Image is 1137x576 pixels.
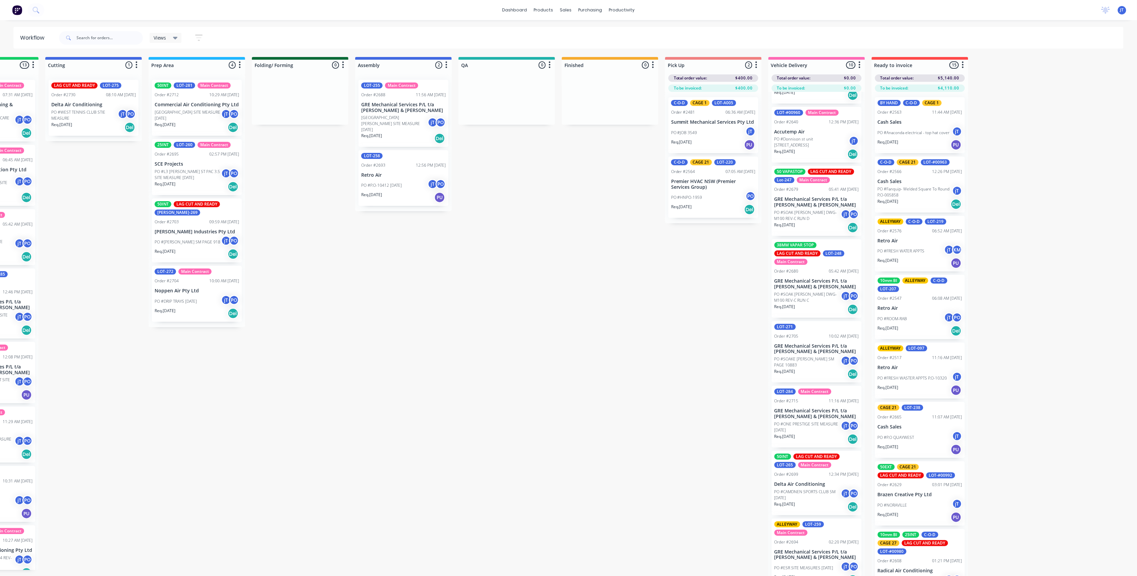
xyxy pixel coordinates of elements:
[906,219,923,225] div: C-O-D
[359,150,448,206] div: LOT-258Order #269312:56 PM [DATE]Retro AirPO #P.O-10412 [DATE]jTPOReq.[DATE]PU
[361,153,383,159] div: LOT-258
[209,92,239,98] div: 10:29 AM [DATE]
[361,192,382,198] p: Req. [DATE]
[932,169,962,175] div: 12:26 PM [DATE]
[76,31,143,45] input: Search for orders...
[14,495,24,505] div: jT
[3,221,33,227] div: 05:42 AM [DATE]
[878,257,899,264] p: Req. [DATE]
[774,356,841,368] p: PO #SOAKE [PERSON_NAME] SM PAGE 10883
[921,159,950,165] div: LOT-#00963
[823,250,845,256] div: LOT-248
[155,308,175,314] p: Req. [DATE]
[951,258,962,269] div: PU
[932,414,962,420] div: 11:07 AM [DATE]
[922,100,942,106] div: CAGE 1
[797,177,830,183] div: Main Contract
[152,266,242,322] div: LOT-272Main ContractOrder #270410:00 AM [DATE]Noppen Air Pty LtdPO #DRIP TRAYS [DATE]jTPOReq.[DAT...
[878,179,962,184] p: Cash Sales
[174,82,195,89] div: LOT-281
[428,179,438,189] div: jT
[897,464,919,470] div: CAGE 21
[774,291,841,303] p: PO #SOAK [PERSON_NAME] DWG-M100 REV-C RUN C
[952,245,962,255] div: KM
[49,80,139,136] div: LAG CUT AND READYLOT-275Order #273008:10 AM [DATE]Delta Air ConditioningPO #WEST TENNIS CLUB STIE...
[14,115,24,125] div: jT
[849,136,859,146] div: jT
[952,186,962,196] div: jT
[841,488,851,499] div: jT
[903,278,928,284] div: ALLEYWAY
[774,268,799,274] div: Order #2680
[806,110,839,116] div: Main Contract
[714,159,736,165] div: LOT-220
[774,389,796,395] div: LOT-284
[155,109,221,121] p: [GEOGRAPHIC_DATA] SITE MEASURE [DATE]
[906,345,927,351] div: LOT-097
[902,405,923,411] div: LOT-238
[774,169,806,175] div: 50 VAPASTOP
[154,34,166,41] span: Views
[671,169,695,175] div: Order #2564
[952,431,962,441] div: jT
[878,109,902,115] div: Order #2563
[774,90,795,96] p: Req. [DATE]
[14,238,24,248] div: jT
[21,325,32,336] div: Del
[878,414,902,420] div: Order #2665
[774,521,800,527] div: ALLEYWAY
[14,436,24,446] div: jT
[671,139,692,145] p: Req. [DATE]
[803,521,824,527] div: LOT-259
[878,325,899,331] p: Req. [DATE]
[22,312,33,322] div: PO
[774,489,841,501] p: PO #CAMDNEN SPORTS CLUB SM [DATE]
[829,119,859,125] div: 12:36 PM [DATE]
[436,179,446,189] div: PO
[690,159,712,165] div: CAGE 21
[155,181,175,187] p: Req. [DATE]
[671,119,756,125] p: Summit Mechanical Services Pty Ltd
[875,157,965,213] div: C-O-DCAGE 21LOT-#00963Order #256612:26 PM [DATE]Cash SalesPO #Fanquip- Welded Square To Round P.O...
[774,501,795,507] p: Req. [DATE]
[51,92,75,98] div: Order #2730
[155,122,175,128] p: Req. [DATE]
[774,539,799,545] div: Order #2694
[774,434,795,440] p: Req. [DATE]
[22,495,33,505] div: PO
[774,196,859,208] p: GRE Mechanical Services P/L t/a [PERSON_NAME] & [PERSON_NAME]
[14,176,24,186] div: jT
[878,100,901,106] div: BY HAND
[385,82,418,89] div: Main Contract
[829,398,859,404] div: 11:16 AM [DATE]
[952,126,962,136] div: jT
[126,109,136,119] div: PO
[841,421,851,431] div: jT
[774,242,817,248] div: 38MM VAPAR STOP
[772,166,862,236] div: 50 VAPASTOPLAG CUT AND READYLot-247Main ContractOrder #267905:41 AM [DATE]GRE Mechanical Services...
[878,316,907,322] p: PO #ROOM-RAB
[774,408,859,419] p: GRE Mechanical Services P/L t/a [PERSON_NAME] & [PERSON_NAME]
[878,385,899,391] p: Req. [DATE]
[922,532,938,538] div: C-O-D
[878,424,962,430] p: Cash Sales
[849,209,859,219] div: PO
[878,305,962,311] p: Retro Air
[668,157,758,218] div: C-O-DCAGE 21LOT-220Order #256407:05 AM [DATE]Premier HVAC NSW (Premier Services Group)PO #HNPO-19...
[951,199,962,210] div: Del
[774,368,795,375] p: Req. [DATE]
[878,502,907,508] p: PO #NORAVILLE
[671,179,756,190] p: Premier HVAC NSW (Premier Services Group)
[228,249,238,260] div: Del
[772,451,862,515] div: 50INTLAG CUT AND READYLOT-265Main ContractOrder #269912:34 PM [DATE]Delta Air ConditioningPO #CAM...
[841,356,851,366] div: jT
[848,222,858,233] div: Del
[14,377,24,387] div: jT
[361,182,402,188] p: PO #P.O-10412 [DATE]
[932,295,962,301] div: 06:08 AM [DATE]
[951,512,962,523] div: PU
[875,402,965,458] div: CAGE 21LOT-238Order #266511:07 AM [DATE]Cash SalesPO #P.O QUAYWESTjTReq.[DATE]PU
[774,324,796,330] div: LOT-271
[875,216,965,272] div: ALLEYWAYC-O-DLOT-219Order #257606:52 AM [DATE]Retro AirPO #FRESH WATER APPTSjTKMReq.[DATE]PU
[3,354,33,360] div: 12:08 PM [DATE]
